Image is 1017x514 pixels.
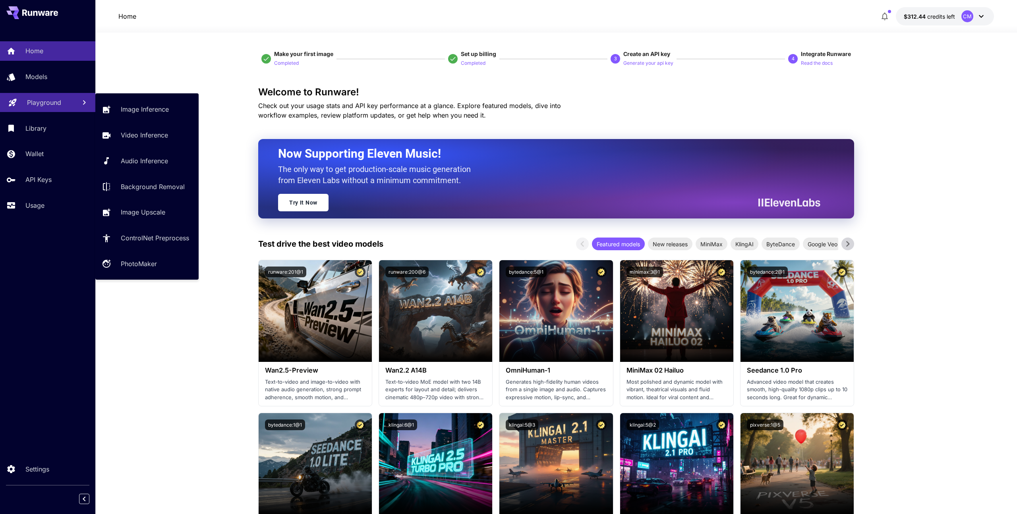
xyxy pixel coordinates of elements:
img: alt [379,260,492,362]
p: PhotoMaker [121,259,157,269]
h3: Wan2.2 A14B [385,367,486,374]
span: Make your first image [274,50,333,57]
button: klingai:5@2 [626,419,659,430]
button: klingai:6@1 [385,419,417,430]
p: The only way to get production-scale music generation from Eleven Labs without a minimum commitment. [278,164,477,186]
a: Image Upscale [95,203,199,222]
span: New releases [648,240,692,248]
p: Completed [274,60,299,67]
button: $312.44336 [896,7,994,25]
span: MiniMax [696,240,727,248]
span: credits left [927,13,955,20]
p: Image Inference [121,104,169,114]
img: alt [741,260,854,362]
p: Image Upscale [121,207,165,217]
p: Usage [25,201,44,210]
p: Generates high-fidelity human videos from a single image and audio. Captures expressive motion, l... [506,378,606,402]
div: CM [961,10,973,22]
h3: MiniMax 02 Hailuo [626,367,727,374]
p: Models [25,72,47,81]
button: Certified Model – Vetted for best performance and includes a commercial license. [355,267,365,277]
a: Image Inference [95,100,199,119]
span: Create an API key [623,50,670,57]
span: Integrate Runware [801,50,851,57]
button: Certified Model – Vetted for best performance and includes a commercial license. [716,267,727,277]
span: Featured models [592,240,645,248]
p: Home [118,12,136,21]
h3: Welcome to Runware! [258,87,854,98]
button: bytedance:1@1 [265,419,305,430]
button: Certified Model – Vetted for best performance and includes a commercial license. [837,267,847,277]
button: bytedance:2@1 [747,267,788,277]
p: Most polished and dynamic model with vibrant, theatrical visuals and fluid motion. Ideal for vira... [626,378,727,402]
a: Audio Inference [95,151,199,171]
span: KlingAI [731,240,758,248]
button: bytedance:5@1 [506,267,547,277]
div: $312.44336 [904,12,955,21]
button: klingai:5@3 [506,419,538,430]
h3: Wan2.5-Preview [265,367,365,374]
button: Certified Model – Vetted for best performance and includes a commercial license. [716,419,727,430]
button: Certified Model – Vetted for best performance and includes a commercial license. [837,419,847,430]
p: 4 [792,55,795,62]
a: PhotoMaker [95,254,199,274]
span: $312.44 [904,13,927,20]
img: alt [259,260,372,362]
button: minimax:3@1 [626,267,663,277]
p: Read the docs [801,60,833,67]
h3: Seedance 1.0 Pro [747,367,847,374]
button: runware:201@1 [265,267,306,277]
p: ControlNet Preprocess [121,233,189,243]
button: Collapse sidebar [79,494,89,504]
p: Background Removal [121,182,185,191]
p: Wallet [25,149,44,158]
p: Text-to-video MoE model with two 14B experts for layout and detail; delivers cinematic 480p–720p ... [385,378,486,402]
span: ByteDance [762,240,800,248]
a: ControlNet Preprocess [95,228,199,248]
button: Certified Model – Vetted for best performance and includes a commercial license. [596,419,607,430]
p: Home [25,46,43,56]
p: Advanced video model that creates smooth, high-quality 1080p clips up to 10 seconds long. Great f... [747,378,847,402]
button: Certified Model – Vetted for best performance and includes a commercial license. [475,267,486,277]
img: alt [499,260,613,362]
button: Certified Model – Vetted for best performance and includes a commercial license. [475,419,486,430]
img: alt [620,260,733,362]
button: runware:200@6 [385,267,429,277]
p: Text-to-video and image-to-video with native audio generation, strong prompt adherence, smooth mo... [265,378,365,402]
p: Video Inference [121,130,168,140]
a: Background Removal [95,177,199,196]
div: Collapse sidebar [85,492,95,506]
span: Google Veo [803,240,842,248]
nav: breadcrumb [118,12,136,21]
p: Completed [461,60,485,67]
p: Library [25,124,46,133]
p: Test drive the best video models [258,238,383,250]
span: Set up billing [461,50,496,57]
p: Settings [25,464,49,474]
p: 3 [614,55,617,62]
a: Try It Now [278,194,329,211]
p: Playground [27,98,61,107]
h2: Now Supporting Eleven Music! [278,146,814,161]
span: Check out your usage stats and API key performance at a glance. Explore featured models, dive int... [258,102,561,119]
button: Certified Model – Vetted for best performance and includes a commercial license. [596,267,607,277]
p: Generate your api key [623,60,673,67]
a: Video Inference [95,126,199,145]
p: API Keys [25,175,52,184]
button: Certified Model – Vetted for best performance and includes a commercial license. [355,419,365,430]
p: Audio Inference [121,156,168,166]
button: pixverse:1@5 [747,419,783,430]
h3: OmniHuman‑1 [506,367,606,374]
